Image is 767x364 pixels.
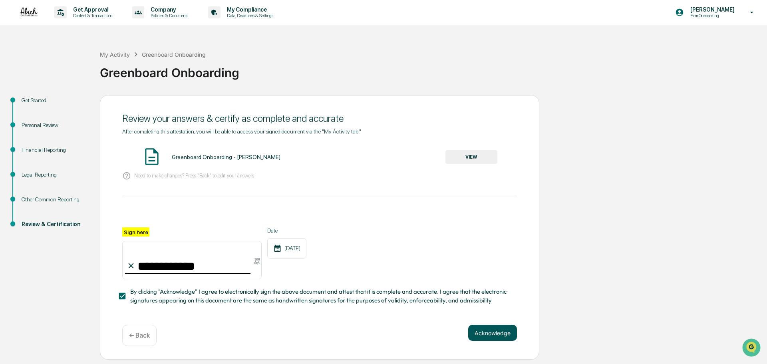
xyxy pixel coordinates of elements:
[684,13,739,18] p: Firm Onboarding
[100,59,763,80] div: Greenboard Onboarding
[445,150,497,164] button: VIEW
[134,173,254,179] p: Need to make changes? Press "Back" to edit your answers
[684,6,739,13] p: [PERSON_NAME]
[56,135,97,141] a: Powered byPylon
[5,97,55,112] a: 🖐️Preclearance
[142,51,206,58] div: Greenboard Onboarding
[22,220,87,229] div: Review & Certification
[55,97,102,112] a: 🗄️Attestations
[129,332,150,339] p: ← Back
[144,13,192,18] p: Policies & Documents
[67,13,116,18] p: Content & Transactions
[122,227,149,237] label: Sign here
[144,6,192,13] p: Company
[267,238,306,259] div: [DATE]
[79,135,97,141] span: Pylon
[741,338,763,359] iframe: Open customer support
[67,6,116,13] p: Get Approval
[58,101,64,108] div: 🗄️
[27,61,131,69] div: Start new chat
[8,61,22,76] img: 1746055101610-c473b297-6a78-478c-a979-82029cc54cd1
[267,227,306,234] label: Date
[8,17,145,30] p: How can we help?
[8,117,14,123] div: 🔎
[5,113,54,127] a: 🔎Data Lookup
[16,116,50,124] span: Data Lookup
[19,7,38,18] img: logo
[22,146,87,154] div: Financial Reporting
[136,64,145,73] button: Start new chat
[172,154,280,160] div: Greenboard Onboarding - [PERSON_NAME]
[221,13,277,18] p: Data, Deadlines & Settings
[122,128,361,135] span: After completing this attestation, you will be able to access your signed document via the "My Ac...
[22,195,87,204] div: Other Common Reporting
[27,69,101,76] div: We're available if you need us!
[468,325,517,341] button: Acknowledge
[16,101,52,109] span: Preclearance
[122,113,517,124] div: Review your answers & certify as complete and accurate
[22,121,87,129] div: Personal Review
[22,96,87,105] div: Get Started
[130,287,511,305] span: By clicking "Acknowledge" I agree to electronically sign the above document and attest that it is...
[142,147,162,167] img: Document Icon
[100,51,130,58] div: My Activity
[8,101,14,108] div: 🖐️
[221,6,277,13] p: My Compliance
[66,101,99,109] span: Attestations
[22,171,87,179] div: Legal Reporting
